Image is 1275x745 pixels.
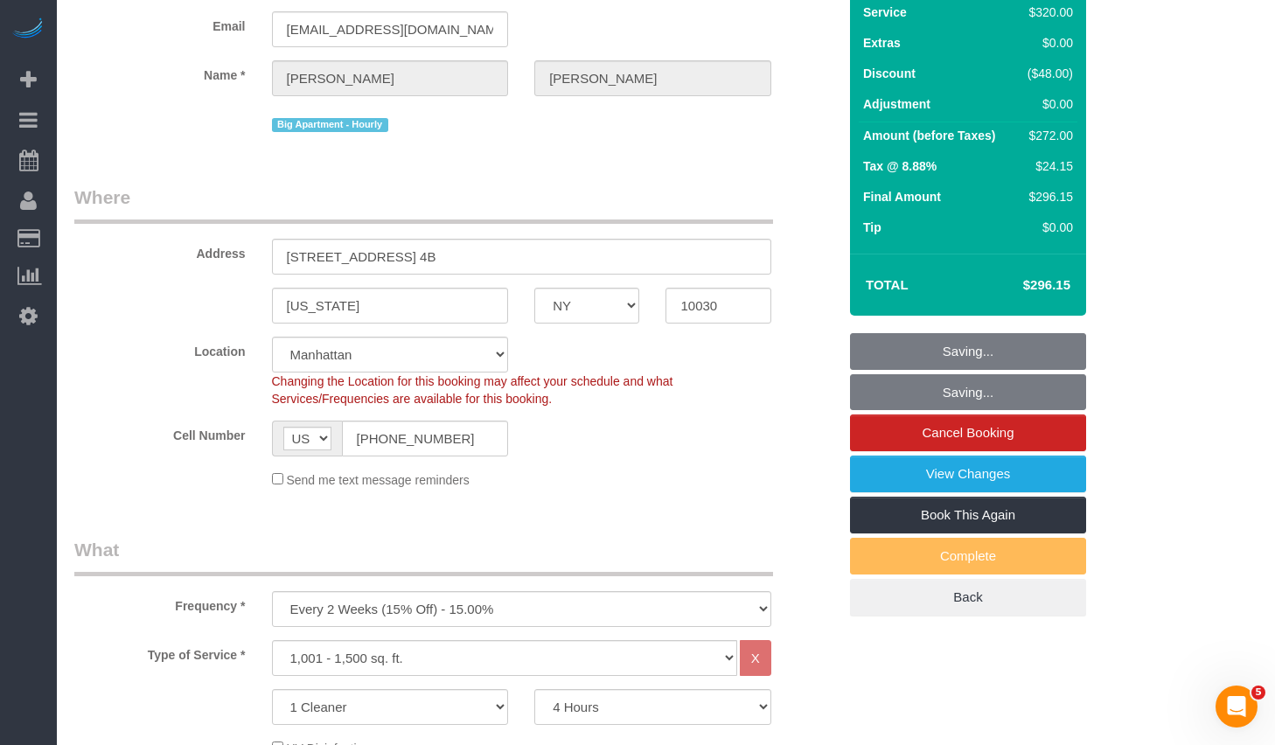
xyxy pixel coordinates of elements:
div: $272.00 [1021,127,1074,144]
a: View Changes [850,456,1086,492]
a: Cancel Booking [850,414,1086,451]
label: Address [61,239,259,262]
label: Adjustment [863,95,930,113]
label: Type of Service * [61,640,259,664]
legend: Where [74,185,773,224]
label: Tax @ 8.88% [863,157,937,175]
label: Amount (before Taxes) [863,127,995,144]
span: Send me text message reminders [286,473,469,487]
label: Service [863,3,907,21]
label: Email [61,11,259,35]
span: Big Apartment - Hourly [272,118,388,132]
label: Frequency * [61,591,259,615]
input: Email [272,11,509,47]
div: $320.00 [1021,3,1074,21]
div: $296.15 [1021,188,1074,205]
label: Extras [863,34,901,52]
div: $0.00 [1021,34,1074,52]
input: Cell Number [342,421,509,456]
iframe: Intercom live chat [1216,686,1258,728]
input: First Name [272,60,509,96]
label: Cell Number [61,421,259,444]
a: Book This Again [850,497,1086,533]
input: City [272,288,509,324]
label: Location [61,337,259,360]
div: $0.00 [1021,219,1074,236]
div: ($48.00) [1021,65,1074,82]
label: Discount [863,65,916,82]
label: Name * [61,60,259,84]
div: $0.00 [1021,95,1074,113]
a: Back [850,579,1086,616]
div: $24.15 [1021,157,1074,175]
h4: $296.15 [971,278,1070,293]
span: 5 [1251,686,1265,700]
img: Automaid Logo [10,17,45,42]
label: Final Amount [863,188,941,205]
label: Tip [863,219,881,236]
input: Last Name [534,60,771,96]
legend: What [74,537,773,576]
input: Zip Code [665,288,770,324]
strong: Total [866,277,909,292]
span: Changing the Location for this booking may affect your schedule and what Services/Frequencies are... [272,374,673,406]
